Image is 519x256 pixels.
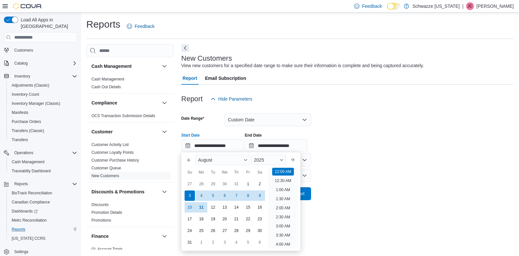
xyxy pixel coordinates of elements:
span: BioTrack Reconciliation [12,190,52,196]
h1: Reports [86,18,120,31]
h3: New Customers [181,55,232,62]
div: Tu [208,167,218,177]
div: day-22 [243,214,253,224]
span: Promotions [91,218,111,223]
span: Canadian Compliance [12,200,50,205]
button: Adjustments (Classic) [6,81,80,90]
span: Inventory [14,74,30,79]
button: Transfers [6,135,80,144]
span: Reports [12,227,25,232]
div: day-3 [185,190,195,201]
button: Purchase Orders [6,117,80,126]
span: Reports [9,226,77,233]
div: day-10 [185,202,195,213]
span: Cash Out Details [91,84,121,90]
a: Canadian Compliance [9,198,53,206]
div: day-8 [243,190,253,201]
span: Load All Apps in [GEOGRAPHIC_DATA] [18,17,77,30]
a: Dashboards [9,207,40,215]
p: Schwazze [US_STATE] [412,2,460,10]
div: day-31 [185,237,195,248]
a: Metrc Reconciliation [9,216,49,224]
button: Cash Management [161,62,168,70]
div: day-28 [231,226,242,236]
li: 2:30 AM [273,213,293,221]
span: Adjustments (Classic) [12,83,49,88]
span: Cash Management [9,158,77,166]
span: Metrc Reconciliation [12,218,47,223]
span: Customers [12,46,77,54]
div: Justin Cleer [466,2,474,10]
span: Adjustments (Classic) [9,81,77,89]
button: Traceabilty Dashboard [6,166,80,176]
a: Settings [12,248,31,256]
input: Press the down key to enter a popover containing a calendar. Press the escape key to close the po... [181,139,244,152]
div: Cash Management [86,75,174,93]
div: day-31 [231,179,242,189]
div: day-4 [231,237,242,248]
button: Compliance [91,100,159,106]
label: Date Range [181,116,204,121]
div: day-23 [255,214,265,224]
div: Button. Open the month selector. August is currently selected. [196,155,250,165]
span: Feedback [362,3,382,9]
button: Next month [287,155,298,165]
span: Hide Parameters [218,96,252,102]
div: day-13 [220,202,230,213]
div: day-1 [196,237,207,248]
a: Dashboards [6,207,80,216]
div: Discounts & Promotions [86,201,174,227]
button: BioTrack Reconciliation [6,189,80,198]
div: View new customers for a specified date range to make sure their information is complete and bein... [181,62,424,69]
button: Manifests [6,108,80,117]
div: day-5 [208,190,218,201]
li: 3:30 AM [273,231,293,239]
label: Start Date [181,133,200,138]
a: BioTrack Reconciliation [9,189,55,197]
button: Operations [1,148,80,157]
span: Manifests [12,110,28,115]
div: day-14 [231,202,242,213]
img: Cova [13,3,42,9]
span: Inventory Count [9,91,77,98]
div: day-29 [243,226,253,236]
span: Washington CCRS [9,235,77,242]
a: Customer Loyalty Points [91,150,134,155]
div: day-25 [196,226,207,236]
button: Operations [12,149,36,157]
h3: Report [181,95,203,103]
button: Catalog [1,59,80,68]
a: [US_STATE] CCRS [9,235,48,242]
span: Settings [12,248,77,256]
a: Cash Management [9,158,47,166]
div: day-27 [220,226,230,236]
p: | [462,2,464,10]
div: day-17 [185,214,195,224]
button: Inventory Manager (Classic) [6,99,80,108]
button: Transfers (Classic) [6,126,80,135]
li: 12:00 AM [272,168,294,176]
a: Cash Out Details [91,85,121,89]
span: Inventory Manager (Classic) [12,101,60,106]
a: GL Account Totals [91,247,123,251]
div: day-3 [220,237,230,248]
button: Compliance [161,99,168,107]
span: Dashboards [12,209,38,214]
span: Customer Purchase History [91,158,139,163]
li: 1:00 AM [273,186,293,194]
a: Manifests [9,109,31,116]
span: Transfers (Classic) [9,127,77,135]
div: day-2 [255,179,265,189]
span: Feedback [135,23,154,30]
div: day-20 [220,214,230,224]
button: Customers [1,45,80,55]
a: Reports [9,226,28,233]
div: day-28 [196,179,207,189]
button: Open list of options [302,157,307,163]
button: Inventory Count [6,90,80,99]
button: Metrc Reconciliation [6,216,80,225]
button: Discounts & Promotions [91,189,159,195]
